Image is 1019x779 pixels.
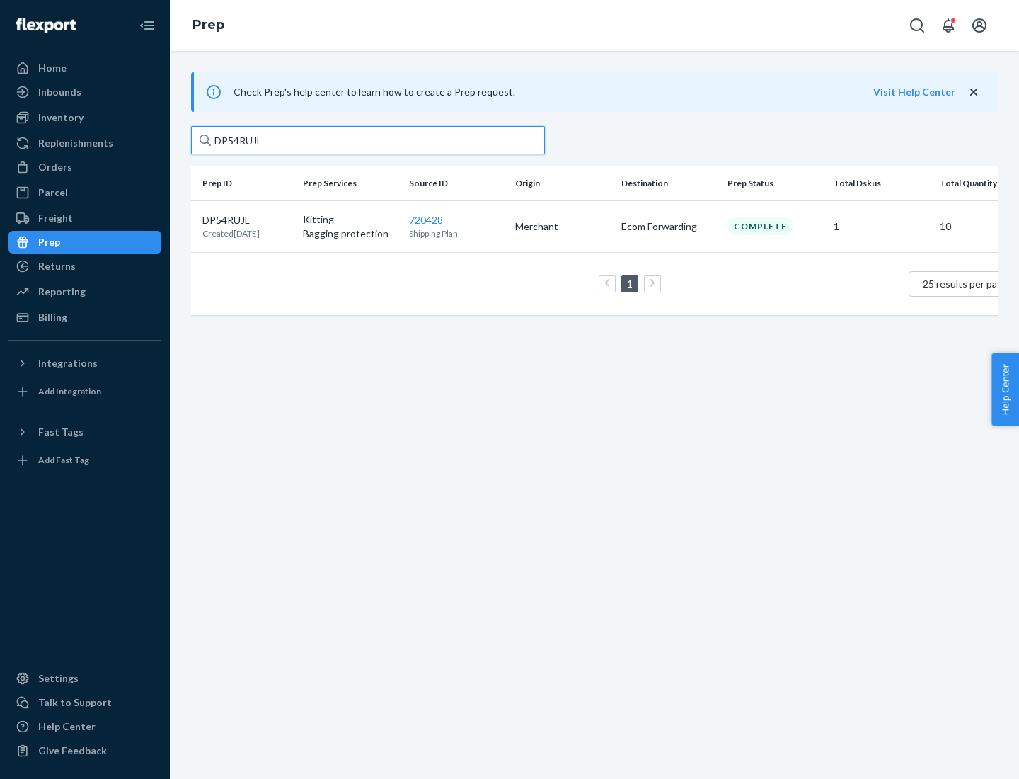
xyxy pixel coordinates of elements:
[38,186,68,200] div: Parcel
[191,126,545,154] input: Search prep jobs
[38,259,76,273] div: Returns
[8,156,161,178] a: Orders
[991,353,1019,426] button: Help Center
[38,671,79,686] div: Settings
[8,352,161,375] button: Integrations
[38,720,96,734] div: Help Center
[8,181,161,204] a: Parcel
[8,132,161,154] a: Replenishments
[38,160,72,174] div: Orders
[8,667,161,690] a: Settings
[38,285,86,299] div: Reporting
[903,11,931,40] button: Open Search Box
[8,280,161,303] a: Reporting
[722,166,828,200] th: Prep Status
[202,227,260,239] p: Created [DATE]
[202,213,260,227] p: DP54RUJL
[38,425,84,439] div: Fast Tags
[303,212,398,227] p: Kitting
[834,220,928,234] p: 1
[624,278,635,290] a: Page 1 is your current page
[38,85,81,99] div: Inbounds
[403,166,509,200] th: Source ID
[8,691,161,714] a: Talk to Support
[8,231,161,254] a: Prep
[38,136,113,150] div: Replenishments
[38,744,107,758] div: Give Feedback
[181,5,236,46] ol: breadcrumbs
[8,380,161,403] a: Add Integration
[38,110,84,125] div: Inventory
[8,207,161,229] a: Freight
[8,106,161,129] a: Inventory
[38,454,89,466] div: Add Fast Tag
[38,211,73,225] div: Freight
[967,85,981,100] button: close
[509,166,616,200] th: Origin
[923,278,1008,290] span: 25 results per page
[191,166,297,200] th: Prep ID
[621,220,716,234] p: Ecom Forwarding
[297,166,403,200] th: Prep Services
[234,86,515,98] span: Check Prep's help center to learn how to create a Prep request.
[303,227,398,241] p: Bagging protection
[727,217,793,235] div: Complete
[965,11,994,40] button: Open account menu
[38,61,67,75] div: Home
[8,715,161,738] a: Help Center
[192,17,224,33] a: Prep
[8,421,161,443] button: Fast Tags
[409,214,443,226] a: 720428
[616,166,722,200] th: Destination
[38,310,67,324] div: Billing
[8,306,161,329] a: Billing
[38,385,101,397] div: Add Integration
[409,227,504,239] p: Shipping Plan
[38,356,98,370] div: Integrations
[38,235,60,249] div: Prep
[515,220,610,234] p: Merchant
[828,166,934,200] th: Total Dskus
[8,57,161,79] a: Home
[133,11,161,40] button: Close Navigation
[934,11,962,40] button: Open notifications
[8,449,161,472] a: Add Fast Tag
[8,255,161,278] a: Returns
[8,739,161,762] button: Give Feedback
[38,695,112,710] div: Talk to Support
[16,18,76,33] img: Flexport logo
[873,85,955,99] button: Visit Help Center
[8,81,161,103] a: Inbounds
